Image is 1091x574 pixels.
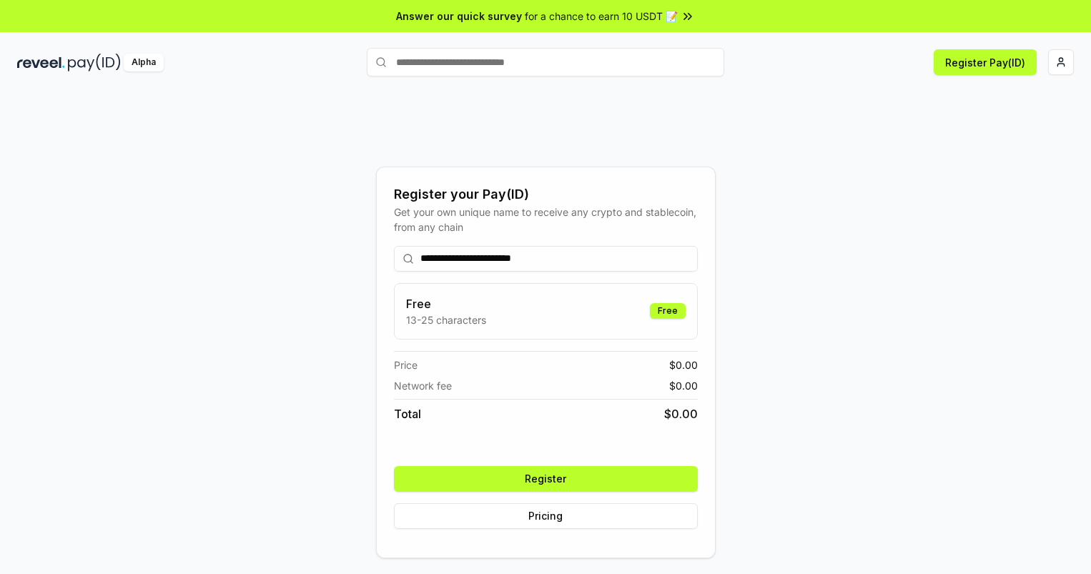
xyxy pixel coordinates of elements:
[68,54,121,71] img: pay_id
[394,405,421,422] span: Total
[934,49,1037,75] button: Register Pay(ID)
[406,312,486,327] p: 13-25 characters
[394,204,698,234] div: Get your own unique name to receive any crypto and stablecoin, from any chain
[669,357,698,372] span: $ 0.00
[17,54,65,71] img: reveel_dark
[669,378,698,393] span: $ 0.00
[664,405,698,422] span: $ 0.00
[394,466,698,492] button: Register
[124,54,164,71] div: Alpha
[394,184,698,204] div: Register your Pay(ID)
[650,303,686,319] div: Free
[525,9,678,24] span: for a chance to earn 10 USDT 📝
[394,378,452,393] span: Network fee
[394,503,698,529] button: Pricing
[396,9,522,24] span: Answer our quick survey
[406,295,486,312] h3: Free
[394,357,418,372] span: Price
